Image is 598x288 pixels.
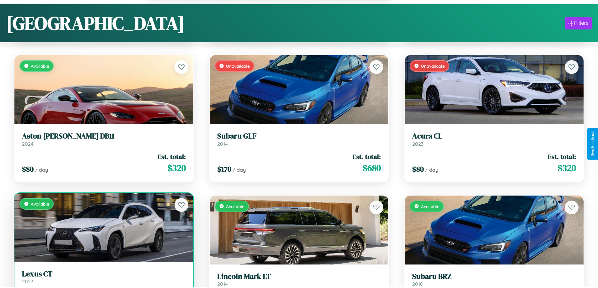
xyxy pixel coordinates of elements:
[412,272,576,281] h3: Subaru BRZ
[217,132,381,147] a: Subaru GLF2014
[574,20,589,26] div: Filters
[22,141,34,147] span: 2024
[412,272,576,287] a: Subaru BRZ2018
[35,167,48,173] span: / day
[22,164,34,174] span: $ 80
[217,272,381,281] h3: Lincoln Mark LT
[217,281,228,287] span: 2014
[22,270,186,279] h3: Lexus CT
[590,131,595,157] div: Give Feedback
[412,164,424,174] span: $ 80
[158,152,186,161] span: Est. total:
[22,132,186,141] h3: Aston [PERSON_NAME] DB11
[217,132,381,141] h3: Subaru GLF
[558,162,576,174] span: $ 320
[421,63,445,69] span: Unavailable
[412,141,423,147] span: 2023
[421,204,439,209] span: Available
[167,162,186,174] span: $ 320
[217,141,228,147] span: 2014
[548,152,576,161] span: Est. total:
[22,278,33,285] span: 2023
[31,201,49,207] span: Available
[22,270,186,285] a: Lexus CT2023
[6,10,185,36] h1: [GEOGRAPHIC_DATA]
[425,167,438,173] span: / day
[217,164,231,174] span: $ 170
[412,132,576,147] a: Acura CL2023
[565,17,592,29] button: Filters
[31,63,49,69] span: Available
[226,204,245,209] span: Available
[217,272,381,287] a: Lincoln Mark LT2014
[22,132,186,147] a: Aston [PERSON_NAME] DB112024
[412,281,423,287] span: 2018
[233,167,246,173] span: / day
[353,152,381,161] span: Est. total:
[226,63,250,69] span: Unavailable
[412,132,576,141] h3: Acura CL
[363,162,381,174] span: $ 680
